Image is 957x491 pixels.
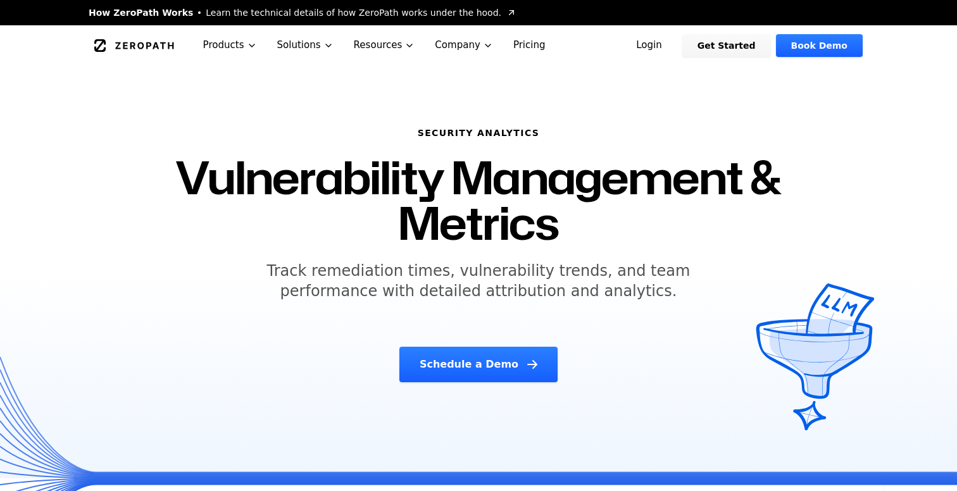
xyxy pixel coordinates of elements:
a: Get Started [682,34,771,57]
span: How ZeroPath Works [89,6,193,19]
h5: Track remediation times, vulnerability trends, and team performance with detailed attribution and... [235,261,722,301]
button: Company [425,25,503,65]
span: Learn the technical details of how ZeroPath works under the hood. [206,6,501,19]
a: Login [621,34,677,57]
nav: Global [73,25,884,65]
a: Pricing [503,25,556,65]
h6: Security Analytics [170,127,787,139]
h1: Vulnerability Management & Metrics [170,154,787,245]
a: How ZeroPath WorksLearn the technical details of how ZeroPath works under the hood. [89,6,516,19]
button: Solutions [267,25,344,65]
button: Products [193,25,267,65]
a: Schedule a Demo [399,347,558,382]
a: Book Demo [776,34,863,57]
button: Resources [344,25,425,65]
